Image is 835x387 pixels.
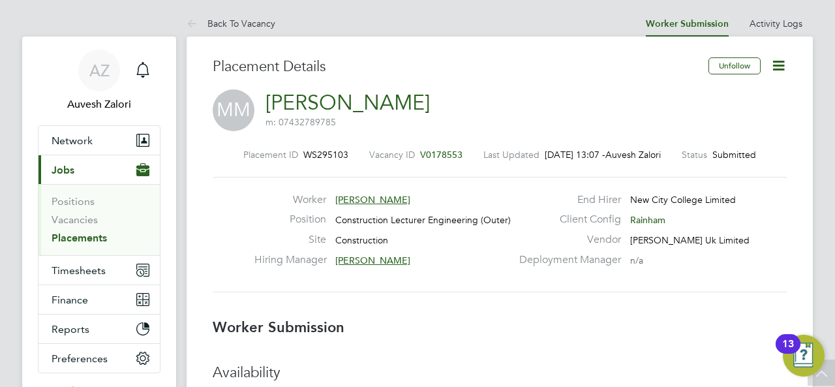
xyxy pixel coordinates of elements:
h3: Placement Details [213,57,699,76]
a: AZAuvesh Zalori [38,50,160,112]
label: Position [254,213,326,226]
div: 13 [782,344,794,361]
span: [PERSON_NAME] [335,194,410,206]
button: Open Resource Center, 13 new notifications [783,335,825,377]
span: Reports [52,323,89,335]
span: Submitted [712,149,756,161]
a: Placements [52,232,107,244]
span: WS295103 [303,149,348,161]
label: Vendor [511,233,621,247]
label: Placement ID [243,149,298,161]
span: [PERSON_NAME] Uk Limited [630,234,750,246]
a: Vacancies [52,213,98,226]
span: Jobs [52,164,74,176]
button: Network [38,126,160,155]
a: [PERSON_NAME] [266,90,430,116]
span: New City College Limited [630,194,736,206]
button: Finance [38,285,160,314]
label: Last Updated [483,149,539,161]
label: Vacancy ID [369,149,415,161]
span: Network [52,134,93,147]
h3: Availability [213,364,787,382]
span: Preferences [52,352,108,365]
span: Construction Lecturer Engineering (Outer) [335,214,511,226]
label: Status [682,149,707,161]
span: Auvesh Zalori [605,149,661,161]
button: Timesheets [38,256,160,285]
span: Construction [335,234,388,246]
span: Auvesh Zalori [38,97,160,112]
div: Jobs [38,184,160,255]
label: Client Config [511,213,621,226]
span: Timesheets [52,264,106,277]
button: Unfollow [708,57,761,74]
button: Jobs [38,155,160,184]
b: Worker Submission [213,318,344,336]
a: Activity Logs [750,18,802,29]
span: m: 07432789785 [266,116,336,128]
label: End Hirer [511,193,621,207]
span: MM [213,89,254,131]
label: Site [254,233,326,247]
button: Reports [38,315,160,343]
label: Deployment Manager [511,253,621,267]
label: Worker [254,193,326,207]
a: Worker Submission [646,18,729,29]
span: n/a [630,255,643,266]
span: V0178553 [420,149,463,161]
label: Hiring Manager [254,253,326,267]
span: [DATE] 13:07 - [545,149,605,161]
span: Finance [52,294,88,306]
a: Positions [52,195,95,208]
a: Back To Vacancy [187,18,275,29]
span: Rainham [630,214,665,226]
button: Preferences [38,344,160,373]
span: AZ [89,62,110,79]
span: [PERSON_NAME] [335,255,410,266]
